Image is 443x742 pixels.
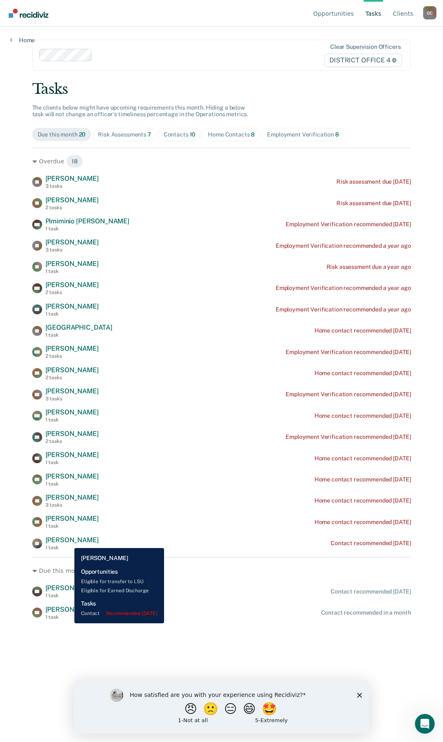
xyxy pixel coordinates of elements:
span: [PERSON_NAME] [45,345,99,352]
div: 1 task [45,523,99,529]
div: Risk assessment due [DATE] [336,178,411,185]
img: Recidiviz [9,9,48,18]
div: Tasks [32,81,411,98]
span: DISTRICT OFFICE 4 [324,54,402,67]
span: [PERSON_NAME] [45,366,99,374]
div: Due this month [38,131,86,138]
span: [PERSON_NAME] [45,584,99,592]
iframe: Intercom live chat [415,714,435,734]
div: Contact recommended in a month [321,609,411,616]
span: [PERSON_NAME] [45,515,99,522]
span: 20 [79,131,86,138]
span: 2 [87,564,101,577]
div: Home contact recommended [DATE] [314,455,411,462]
span: 10 [190,131,196,138]
span: [PERSON_NAME] [45,302,99,310]
div: 2 tasks [45,375,99,381]
div: Risk assessment due a year ago [326,263,411,270]
div: 1 task [45,311,99,317]
div: Employment Verification [267,131,339,138]
div: Home contact recommended [DATE] [314,476,411,483]
div: Home contact recommended [DATE] [314,497,411,504]
span: [GEOGRAPHIC_DATA] [45,323,112,331]
div: 1 task [45,332,112,338]
span: [PERSON_NAME] [45,175,99,182]
iframe: Survey by Kim from Recidiviz [74,680,369,734]
div: Overdue 18 [32,155,411,168]
div: 3 tasks [45,183,99,189]
span: [PERSON_NAME] [45,238,99,246]
span: The clients below might have upcoming requirements this month. Hiding a below task will not chang... [32,104,248,118]
div: Employment Verification recommended a year ago [276,306,411,313]
span: 8 [335,131,339,138]
div: Employment Verification recommended [DATE] [286,349,411,356]
div: 1 task [45,545,99,551]
div: Employment Verification recommended [DATE] [286,221,411,228]
div: Home Contacts [208,131,255,138]
div: Home contact recommended [DATE] [314,519,411,526]
div: Home contact recommended [DATE] [314,412,411,419]
span: [PERSON_NAME] [45,430,99,438]
div: 1 task [45,593,99,598]
div: 3 tasks [45,502,99,508]
div: 1 task [45,614,99,620]
div: Risk Assessments [98,131,151,138]
div: Home contact recommended [DATE] [314,370,411,377]
span: [PERSON_NAME] [45,493,99,501]
span: [PERSON_NAME] [45,260,99,268]
div: 2 tasks [45,353,99,359]
span: 18 [66,155,83,168]
span: [PERSON_NAME] [45,408,99,416]
span: [PERSON_NAME] [45,536,99,544]
span: [PERSON_NAME] [45,606,99,613]
div: Due this month 2 [32,564,411,577]
div: 1 task [45,268,99,274]
div: Contact recommended [DATE] [331,540,411,547]
span: 7 [148,131,151,138]
div: 1 task [45,460,99,465]
div: 1 task [45,417,99,423]
div: Risk assessment due [DATE] [336,200,411,207]
div: Contact recommended [DATE] [331,588,411,595]
div: Clear supervision officers [330,43,400,50]
div: 3 tasks [45,247,99,253]
div: 1 task [45,226,129,232]
div: Employment Verification recommended a year ago [276,285,411,292]
span: 8 [251,131,255,138]
div: Employment Verification recommended a year ago [276,242,411,249]
a: Home [10,36,35,44]
div: Contacts [164,131,196,138]
button: Profile dropdown button [423,6,436,19]
div: 2 tasks [45,290,99,295]
span: [PERSON_NAME] [45,387,99,395]
span: Pimiminio [PERSON_NAME] [45,217,129,225]
div: G C [423,6,436,19]
div: 1 task [45,481,99,487]
div: 2 tasks [45,205,99,211]
div: 2 tasks [45,438,99,444]
span: [PERSON_NAME] [45,281,99,289]
div: Employment Verification recommended [DATE] [286,433,411,440]
div: Employment Verification recommended [DATE] [286,391,411,398]
div: Home contact recommended [DATE] [314,327,411,334]
div: 3 tasks [45,396,99,402]
span: [PERSON_NAME] [45,472,99,480]
span: [PERSON_NAME] [45,196,99,204]
span: [PERSON_NAME] [45,451,99,459]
